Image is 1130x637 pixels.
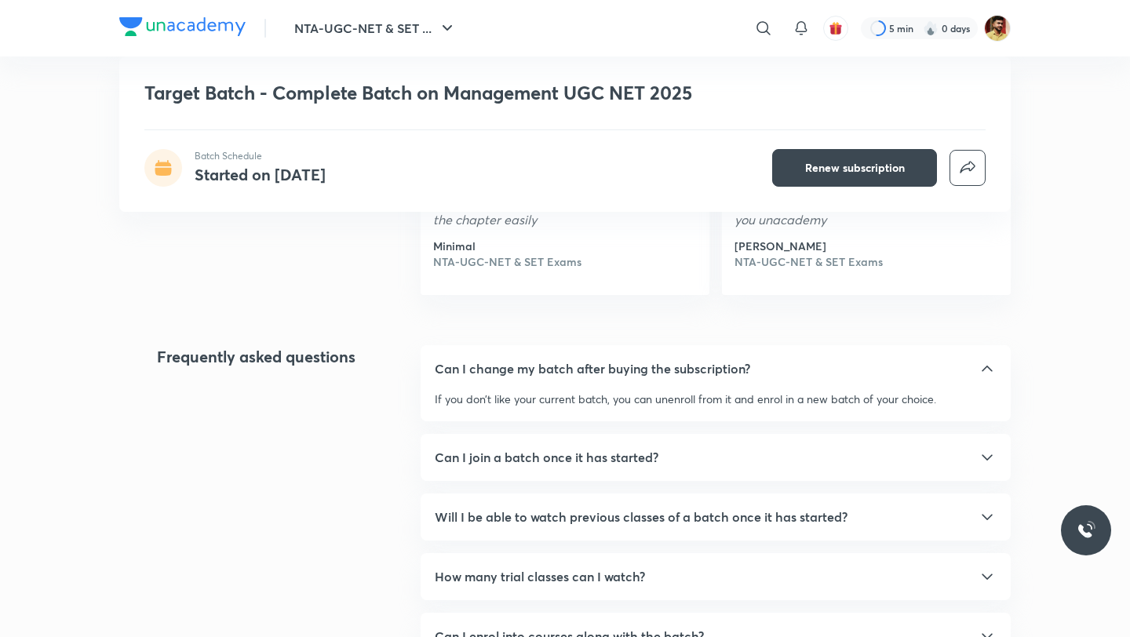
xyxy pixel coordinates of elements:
[144,82,759,104] h1: Target Batch - Complete Batch on Management UGC NET 2025
[119,17,246,40] a: Company Logo
[435,567,645,586] h5: How many trial classes can I watch?
[734,240,998,253] span: [PERSON_NAME]
[435,448,658,467] h5: Can I join a batch once it has started?
[119,17,246,36] img: Company Logo
[433,240,697,253] span: Minimal
[923,20,939,36] img: streak
[435,391,997,407] p: If you don’t like your current batch, you can unenroll from it and enrol in a new batch of your c...
[829,21,843,35] img: avatar
[195,149,326,163] p: Batch Schedule
[1077,521,1095,540] img: ttu
[823,16,848,41] button: avatar
[435,448,997,467] div: Can I join a batch once it has started?
[435,359,997,378] div: Can I change my batch after buying the subscription?
[435,508,847,526] h5: Will I be able to watch previous classes of a batch once it has started?
[433,256,697,268] span: NTA-UGC-NET & SET Exams
[285,13,466,44] button: NTA-UGC-NET & SET ...
[805,160,905,176] span: Renew subscription
[984,15,1011,42] img: Abdul Razik
[435,508,997,526] div: Will I be able to watch previous classes of a batch once it has started?
[772,149,937,187] button: Renew subscription
[734,256,998,268] span: NTA-UGC-NET & SET Exams
[195,164,326,185] h4: Started on [DATE]
[435,567,997,586] div: How many trial classes can I watch?
[435,359,750,378] h5: Can I change my batch after buying the subscription?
